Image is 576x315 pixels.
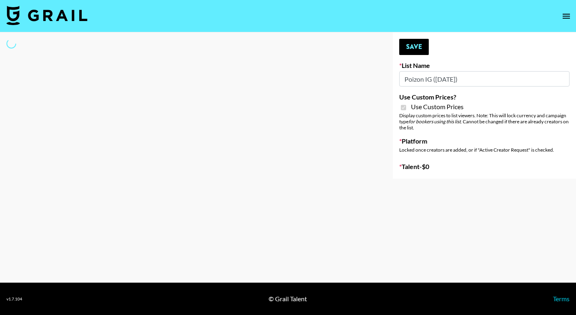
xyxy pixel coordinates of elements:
[553,295,570,302] a: Terms
[411,103,464,111] span: Use Custom Prices
[399,112,570,131] div: Display custom prices to list viewers. Note: This will lock currency and campaign type . Cannot b...
[399,137,570,145] label: Platform
[6,296,22,302] div: v 1.7.104
[409,118,461,125] em: for bookers using this list
[399,61,570,70] label: List Name
[399,163,570,171] label: Talent - $ 0
[399,147,570,153] div: Locked once creators are added, or if "Active Creator Request" is checked.
[399,39,429,55] button: Save
[558,8,574,24] button: open drawer
[6,6,87,25] img: Grail Talent
[399,93,570,101] label: Use Custom Prices?
[269,295,307,303] div: © Grail Talent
